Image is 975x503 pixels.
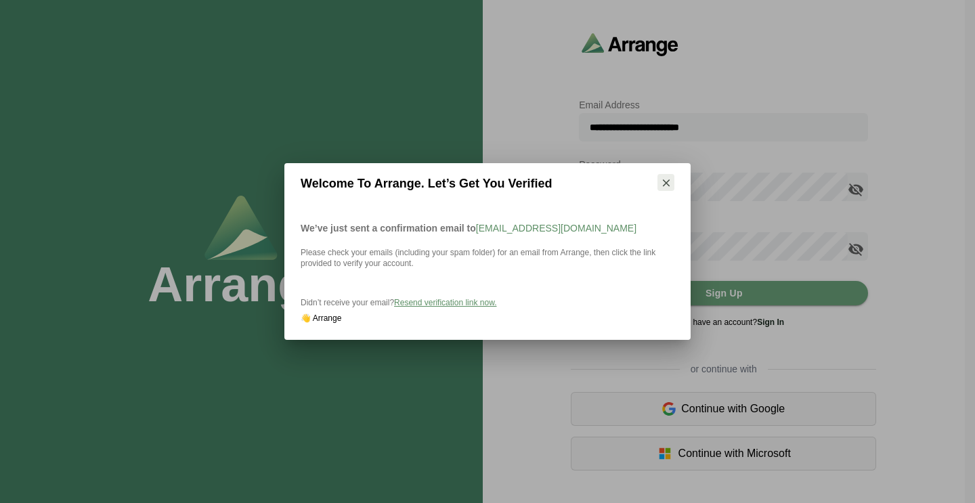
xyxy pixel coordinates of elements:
p: We’ve just sent a confirmation email to [301,215,674,242]
p: Didn’t receive your email? [301,297,672,308]
strong: [EMAIL_ADDRESS][DOMAIN_NAME] [476,223,636,234]
p: Please check your emails (including your spam folder) for an email from Arrange, then click the l... [301,242,674,274]
span: Resend verification link now. [394,298,496,307]
span: Welcome to Arrange. Let’s get you verified [301,174,552,193]
p: 👋 Arrange [301,313,672,324]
